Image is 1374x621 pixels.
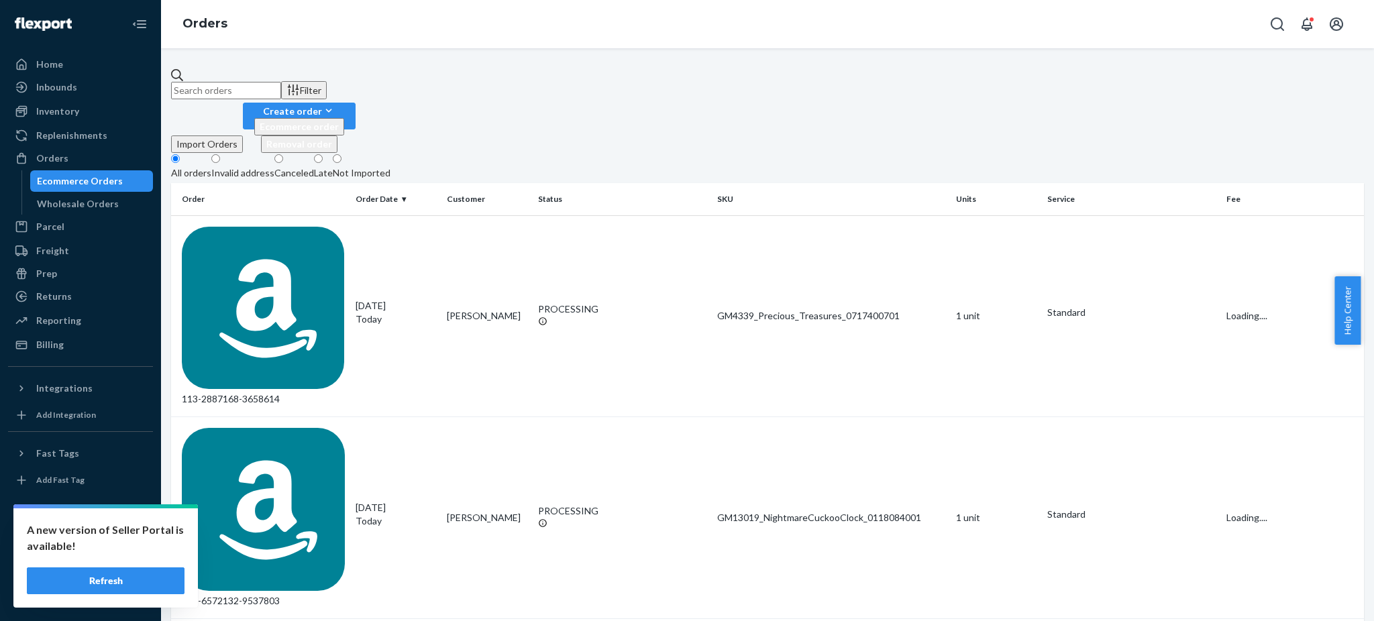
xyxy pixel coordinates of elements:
button: Give Feedback [8,583,153,605]
th: Order [171,183,350,215]
th: Order Date [350,183,441,215]
a: Help Center [8,561,153,582]
span: Removal order [266,138,332,150]
div: 113-2887168-3658614 [182,227,345,406]
ol: breadcrumbs [172,5,238,44]
div: Parcel [36,220,64,233]
button: Import Orders [171,135,243,153]
div: Orders [36,152,68,165]
a: Inventory [8,101,153,122]
div: Prep [36,267,57,280]
button: Open Search Box [1264,11,1291,38]
p: Standard [1047,508,1216,521]
a: Prep [8,263,153,284]
div: Home [36,58,63,71]
th: Fee [1221,183,1364,215]
th: Units [951,183,1042,215]
p: A new version of Seller Portal is available! [27,522,184,554]
input: Not Imported [333,154,341,163]
div: All orders [171,166,211,180]
a: Parcel [8,216,153,237]
div: [DATE] [356,299,436,326]
input: Invalid address [211,154,220,163]
div: Customer [447,193,527,205]
button: Open account menu [1323,11,1350,38]
a: Talk to Support [8,538,153,559]
button: Integrations [8,378,153,399]
div: Ecommerce Orders [37,174,123,188]
button: Ecommerce order [254,118,344,135]
button: Close Navigation [126,11,153,38]
span: Ecommerce order [260,121,339,132]
p: Today [356,514,436,528]
td: 1 unit [951,417,1042,619]
button: Refresh [27,567,184,594]
p: Standard [1047,306,1216,319]
a: Add Fast Tag [8,469,153,491]
div: Not Imported [333,166,390,180]
div: 112-6572132-9537803 [182,428,345,608]
div: Canceled [274,166,314,180]
div: Replenishments [36,129,107,142]
div: Fast Tags [36,447,79,460]
input: All orders [171,154,180,163]
div: PROCESSING [538,302,706,316]
div: Add Integration [36,409,96,420]
a: Freight [8,240,153,262]
div: Inbounds [36,80,77,94]
input: Canceled [274,154,283,163]
img: Flexport logo [15,17,72,31]
div: Billing [36,338,64,351]
a: Home [8,54,153,75]
td: [PERSON_NAME] [441,215,533,417]
div: Filter [286,83,321,97]
div: Late [314,166,333,180]
div: Integrations [36,382,93,395]
a: Ecommerce Orders [30,170,154,192]
th: Service [1042,183,1221,215]
div: Freight [36,244,69,258]
div: PROCESSING [538,504,706,518]
button: Fast Tags [8,443,153,464]
input: Late [314,154,323,163]
button: Create orderEcommerce orderRemoval order [243,103,356,129]
a: Orders [182,16,227,31]
div: Invalid address [211,166,274,180]
td: 1 unit [951,215,1042,417]
a: Wholesale Orders [30,193,154,215]
td: [PERSON_NAME] [441,417,533,619]
th: Status [533,183,712,215]
th: SKU [712,183,951,215]
a: Add Integration [8,404,153,426]
div: [DATE] [356,501,436,528]
button: Open notifications [1293,11,1320,38]
a: Inbounds [8,76,153,98]
button: Removal order [261,135,337,153]
input: Search orders [171,82,281,99]
div: Create order [254,104,344,118]
td: Loading.... [1221,417,1364,619]
div: Add Fast Tag [36,474,85,486]
button: Filter [281,81,327,99]
a: Settings [8,515,153,537]
button: Help Center [1334,276,1361,345]
a: Orders [8,148,153,169]
a: Replenishments [8,125,153,146]
div: Wholesale Orders [37,197,119,211]
div: Returns [36,290,72,303]
div: Inventory [36,105,79,118]
div: Reporting [36,314,81,327]
p: Today [356,313,436,326]
a: Billing [8,334,153,355]
div: GM4339_Precious_Treasures_0717400701 [717,309,945,323]
a: Reporting [8,310,153,331]
div: GM13019_NightmareCuckooClock_0118084001 [717,511,945,524]
td: Loading.... [1221,215,1364,417]
a: Returns [8,286,153,307]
